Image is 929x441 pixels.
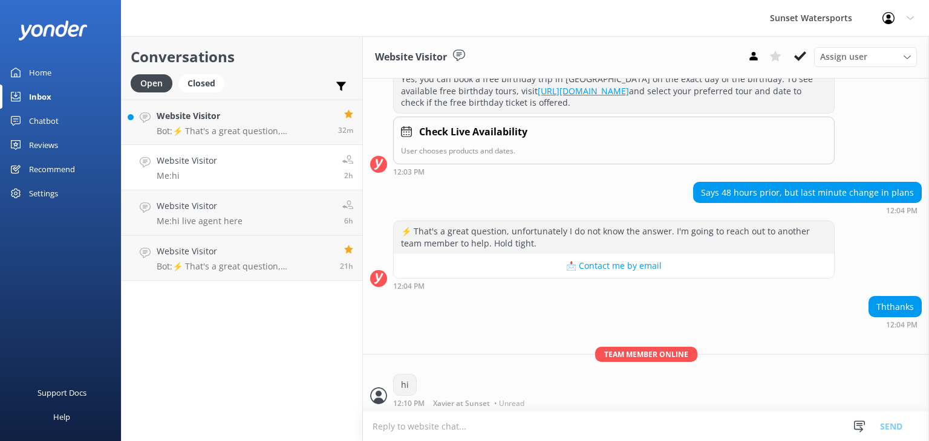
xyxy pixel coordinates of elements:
span: Aug 26 2025 11:10am (UTC -05:00) America/Cancun [344,170,353,181]
div: Support Docs [37,381,86,405]
div: Yes, you can book a free birthday trip in [GEOGRAPHIC_DATA] on the exact day of the birthday. To ... [394,69,834,113]
button: 📩 Contact me by email [394,254,834,278]
h4: Website Visitor [157,154,217,167]
span: Assign user [820,50,867,63]
p: Me: hi live agent here [157,216,243,227]
div: Aug 26 2025 11:10am (UTC -05:00) America/Cancun [393,399,527,407]
a: Website VisitorBot:⚡ That's a great question, unfortunately I do not know the answer. I'm going t... [122,236,362,281]
p: User chooses products and dates. [401,145,827,156]
span: Team member online [595,347,697,362]
p: Bot: ⚡ That's a great question, unfortunately I do not know the answer. I'm going to reach out to... [157,126,329,137]
h4: Website Visitor [157,109,329,123]
div: Aug 26 2025 11:04am (UTC -05:00) America/Cancun [869,320,922,329]
strong: 12:04 PM [886,321,918,329]
div: ⚡ That's a great question, unfortunately I do not know the answer. I'm going to reach out to anot... [394,221,834,253]
div: Home [29,60,51,85]
span: • Unread [494,400,524,407]
h4: Website Visitor [157,245,331,258]
div: Chatbot [29,109,59,133]
div: Assign User [814,47,917,66]
h3: Website Visitor [375,50,447,65]
strong: 12:10 PM [393,400,425,407]
a: Website VisitorMe:hi live agent here6h [122,190,362,236]
h2: Conversations [131,45,353,68]
div: Recommend [29,157,75,181]
div: Aug 26 2025 11:03am (UTC -05:00) America/Cancun [393,167,835,176]
span: Aug 26 2025 07:40am (UTC -05:00) America/Cancun [344,216,353,226]
div: Settings [29,181,58,205]
strong: 12:04 PM [886,207,918,214]
div: Ththanks [869,297,921,317]
div: Inbox [29,85,51,109]
div: Aug 26 2025 11:04am (UTC -05:00) America/Cancun [393,282,835,290]
h4: Website Visitor [157,199,243,213]
div: Open [131,74,172,92]
a: Open [131,76,178,89]
a: Closed [178,76,230,89]
div: hi [394,375,416,395]
a: Website VisitorBot:⚡ That's a great question, unfortunately I do not know the answer. I'm going t... [122,100,362,145]
p: Bot: ⚡ That's a great question, unfortunately I do not know the answer. I'm going to reach out to... [157,261,331,272]
span: Aug 25 2025 04:00pm (UTC -05:00) America/Cancun [340,261,353,271]
span: Aug 26 2025 01:21pm (UTC -05:00) America/Cancun [338,125,353,135]
img: yonder-white-logo.png [18,21,88,40]
a: [URL][DOMAIN_NAME] [538,85,629,97]
strong: 12:04 PM [393,283,425,290]
div: Reviews [29,133,58,157]
div: Says 48 hours prior, but last minute change in plans [694,182,921,203]
h4: Check Live Availability [419,124,527,140]
strong: 12:03 PM [393,169,425,176]
span: Xavier at Sunset [433,400,490,407]
div: Closed [178,74,224,92]
div: Aug 26 2025 11:04am (UTC -05:00) America/Cancun [693,206,922,214]
p: Me: hi [157,170,217,181]
div: Help [53,405,70,429]
a: Website VisitorMe:hi2h [122,145,362,190]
